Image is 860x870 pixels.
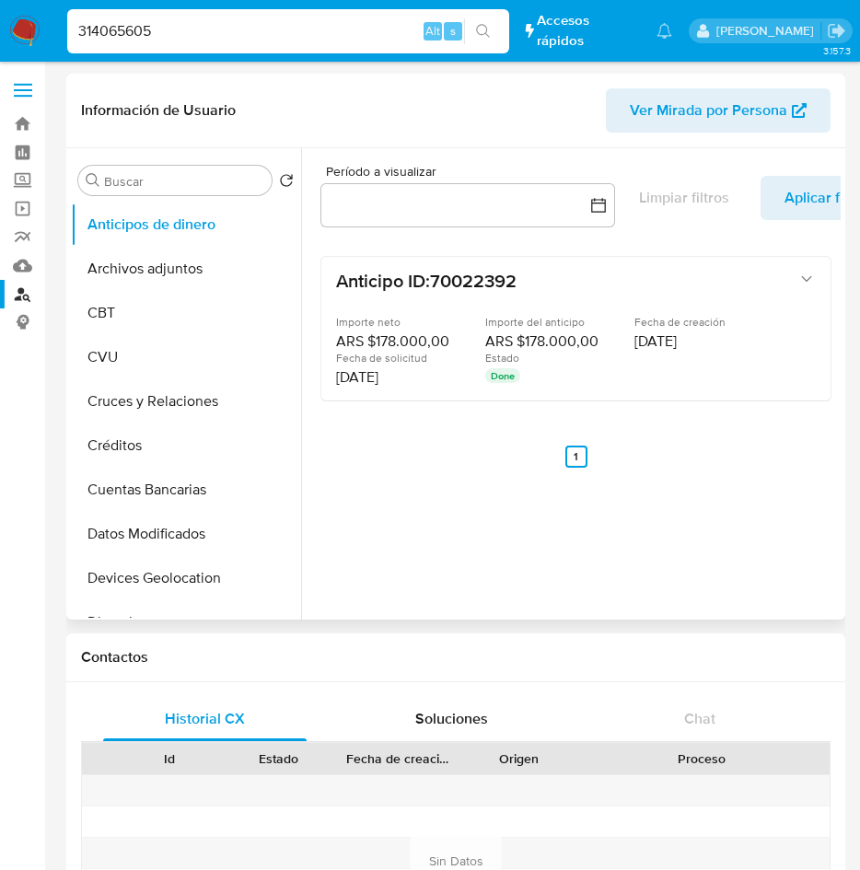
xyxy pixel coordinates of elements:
button: Cruces y Relaciones [71,379,301,423]
button: Archivos adjuntos [71,247,301,291]
button: Ver Mirada por Persona [606,88,831,133]
div: Estado [237,749,320,768]
span: Chat [684,708,715,729]
button: Devices Geolocation [71,556,301,600]
button: Anticipos de dinero [71,203,301,247]
h1: Información de Usuario [81,101,236,120]
span: Soluciones [415,708,488,729]
button: search-icon [464,18,502,44]
div: Origen [477,749,561,768]
div: Proceso [587,749,817,768]
div: Fecha de creación [346,749,451,768]
div: Id [127,749,211,768]
span: Ver Mirada por Persona [630,88,787,133]
button: Buscar [86,173,100,188]
span: Alt [425,22,440,40]
button: Cuentas Bancarias [71,468,301,512]
span: Accesos rápidos [537,11,638,50]
button: Datos Modificados [71,512,301,556]
button: CVU [71,335,301,379]
button: Volver al orden por defecto [279,173,294,193]
a: Notificaciones [657,23,672,39]
input: Buscar [104,173,264,190]
span: s [450,22,456,40]
a: Salir [827,21,846,41]
input: Buscar usuario o caso... [67,19,509,43]
button: Direcciones [71,600,301,644]
h1: Contactos [81,648,831,667]
button: CBT [71,291,301,335]
p: eliana.eguerrero@mercadolibre.com [716,22,820,40]
button: Créditos [71,423,301,468]
span: Historial CX [165,708,245,729]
